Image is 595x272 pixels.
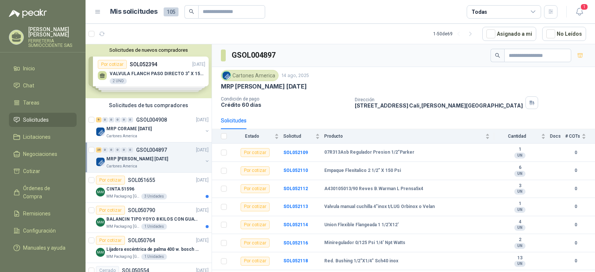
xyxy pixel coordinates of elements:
[106,186,134,193] p: CINTA 51596
[121,117,127,122] div: 0
[110,6,158,17] h1: Mis solicitudes
[565,221,586,228] b: 0
[565,185,586,192] b: 0
[121,147,127,153] div: 0
[494,129,550,144] th: Cantidad
[96,115,210,139] a: 9 0 0 0 0 0 GSOL004908[DATE] Company LogoMRP CORAME [DATE]Cartones America
[221,83,307,90] p: MRP [PERSON_NAME] [DATE]
[23,64,35,73] span: Inicio
[9,241,77,255] a: Manuales y ayuda
[565,203,586,210] b: 0
[9,207,77,221] a: Remisiones
[115,147,120,153] div: 0
[23,81,34,90] span: Chat
[494,183,546,189] b: 3
[565,129,595,144] th: # COTs
[324,134,484,139] span: Producto
[23,133,51,141] span: Licitaciones
[514,207,525,213] div: UN
[96,236,125,245] div: Por cotizar
[189,9,194,14] span: search
[128,117,133,122] div: 0
[128,147,133,153] div: 0
[565,149,586,156] b: 0
[141,254,167,260] div: 1 Unidades
[283,258,308,263] a: SOL052118
[96,248,105,257] img: Company Logo
[106,133,137,139] p: Cartones America
[9,113,77,127] a: Solicitudes
[96,127,105,136] img: Company Logo
[565,240,586,247] b: 0
[23,184,70,201] span: Órdenes de Compra
[241,148,270,157] div: Por cotizar
[9,224,77,238] a: Configuración
[283,204,308,209] a: SOL052113
[232,49,277,61] h3: GSOL004897
[514,189,525,195] div: UN
[23,99,39,107] span: Tareas
[9,181,77,204] a: Órdenes de Compra
[565,257,586,265] b: 0
[241,166,270,175] div: Por cotizar
[86,98,212,112] div: Solicitudes de tus compradores
[86,44,212,98] div: Solicitudes de nuevos compradoresPor cotizarSOL052394[DATE] VALVULA FLANCH PASO DIRECTO 3" X 150 ...
[106,193,140,199] p: MM Packaging [GEOGRAPHIC_DATA]
[565,134,580,139] span: # COTs
[109,117,114,122] div: 0
[141,224,167,230] div: 1 Unidades
[494,134,540,139] span: Cantidad
[106,216,199,223] p: BALANCIN TIPO YOYO 8 KILOS CON GUAYA ACERO INOX
[28,27,77,37] p: [PERSON_NAME] [PERSON_NAME]
[128,177,155,183] p: SOL051655
[136,147,167,153] p: GSOL004897
[23,167,40,175] span: Cotizar
[196,116,209,124] p: [DATE]
[128,238,155,243] p: SOL050764
[96,147,102,153] div: 25
[482,27,536,41] button: Asignado a mi
[241,239,270,247] div: Por cotizar
[196,207,209,214] p: [DATE]
[324,222,399,228] b: Union Flexible Flangeada 1 1/2'X12'
[241,184,270,193] div: Por cotizar
[23,116,49,124] span: Solicitudes
[221,116,247,125] div: Solicitudes
[96,206,125,215] div: Por cotizar
[9,79,77,93] a: Chat
[283,222,308,227] a: SOL052114
[96,145,210,169] a: 25 0 0 0 0 0 GSOL004897[DATE] Company LogoMRP [PERSON_NAME] [DATE]Cartones America
[241,202,270,211] div: Por cotizar
[231,134,273,139] span: Estado
[283,129,324,144] th: Solicitud
[495,53,500,58] span: search
[96,117,102,122] div: 9
[542,27,586,41] button: No Leídos
[514,243,525,249] div: UN
[96,218,105,227] img: Company Logo
[106,254,140,260] p: MM Packaging [GEOGRAPHIC_DATA]
[23,209,51,218] span: Remisiones
[221,96,349,102] p: Condición de pago
[324,150,414,156] b: 07R313Asb Regulador Presion 1/2"Parker
[494,201,546,207] b: 1
[86,173,212,203] a: Por cotizarSOL051655[DATE] Company LogoCINTA 51596MM Packaging [GEOGRAPHIC_DATA]3 Unidades
[86,203,212,233] a: Por cotizarSOL050790[DATE] Company LogoBALANCIN TIPO YOYO 8 KILOS CON GUAYA ACERO INOXMM Packagin...
[23,244,65,252] span: Manuales y ayuda
[494,147,546,153] b: 1
[9,130,77,144] a: Licitaciones
[9,61,77,76] a: Inicio
[324,129,494,144] th: Producto
[96,188,105,196] img: Company Logo
[324,258,398,264] b: Red. Bushing 1/2"X1/4" Sch40 inox
[9,147,77,161] a: Negociaciones
[96,157,105,166] img: Company Logo
[282,72,309,79] p: 14 ago, 2025
[231,129,283,144] th: Estado
[514,153,525,159] div: UN
[324,240,405,246] b: Miniregulador 0/125 Psi 1/4' Npt Watts
[196,177,209,184] p: [DATE]
[96,176,125,185] div: Por cotizar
